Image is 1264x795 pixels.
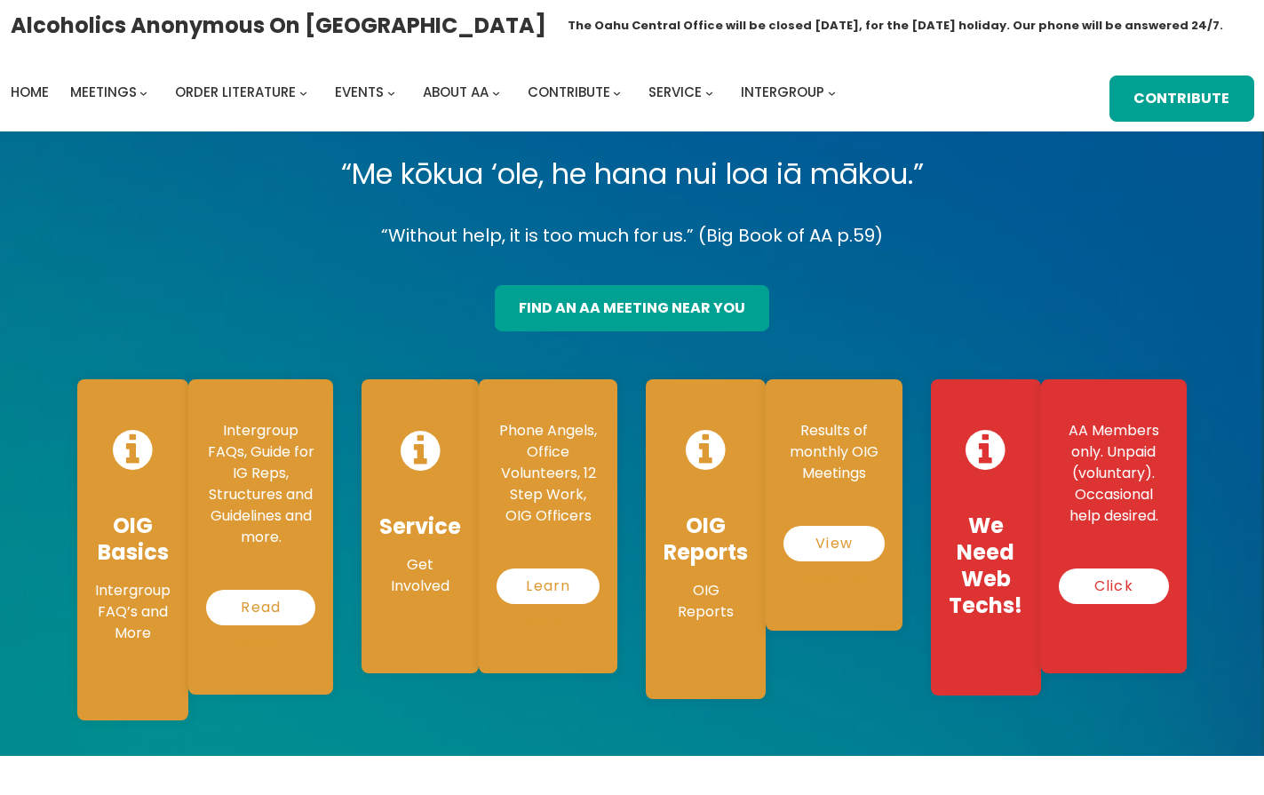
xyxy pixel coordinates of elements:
p: Phone Angels, Office Volunteers, 12 Step Work, OIG Officers [497,420,600,527]
span: Contribute [528,83,610,101]
p: AA Members only. Unpaid (voluntary). Occasional help desired. [1059,420,1169,527]
span: Home [11,83,49,101]
a: Contribute [1109,76,1254,122]
h1: The Oahu Central Office will be closed [DATE], for the [DATE] holiday. Our phone will be answered... [568,17,1223,35]
span: Meetings [70,83,137,101]
span: Service [648,83,702,101]
a: Read More… [206,590,315,625]
p: “Me kōkua ‘ole, he hana nui loa iā mākou.” [63,149,1201,199]
p: Results of monthly OIG Meetings [783,420,884,484]
p: OIG Reports [664,580,748,623]
a: Meetings [70,80,137,105]
a: find an aa meeting near you [495,285,770,331]
a: Contribute [528,80,610,105]
a: Intergroup [741,80,824,105]
h4: Service [379,513,461,540]
a: Learn More… [497,568,600,604]
a: Events [335,80,384,105]
a: Service [648,80,702,105]
a: Home [11,80,49,105]
span: Events [335,83,384,101]
a: Alcoholics Anonymous on [GEOGRAPHIC_DATA] [11,6,546,44]
a: About AA [423,80,489,105]
button: Meetings submenu [139,88,147,96]
button: Events submenu [387,88,395,96]
h4: We Need Web Techs! [949,513,1023,619]
button: Intergroup submenu [828,88,836,96]
p: Get Involved [379,554,461,597]
span: Intergroup [741,83,824,101]
a: View Reports [783,526,884,561]
span: Order Literature [175,83,296,101]
p: Intergroup FAQ’s and More [95,580,171,644]
nav: Intergroup [11,80,842,105]
h4: OIG Basics [95,513,171,566]
button: Contribute submenu [613,88,621,96]
button: Order Literature submenu [299,88,307,96]
button: Service submenu [705,88,713,96]
h4: OIG Reports [664,513,748,566]
button: About AA submenu [492,88,500,96]
p: “Without help, it is too much for us.” (Big Book of AA p.59) [63,220,1201,251]
span: About AA [423,83,489,101]
a: Click here [1059,568,1169,604]
p: Intergroup FAQs, Guide for IG Reps, Structures and Guidelines and more. [206,420,315,548]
